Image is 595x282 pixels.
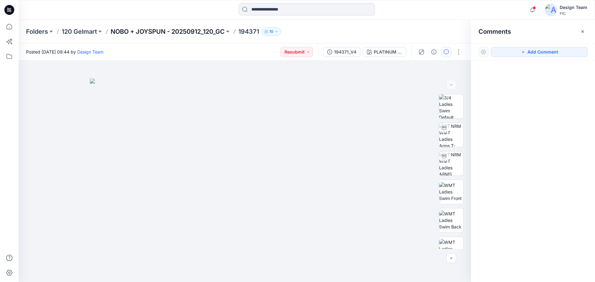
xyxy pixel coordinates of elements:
img: WMT Ladies Swim Back [439,210,463,230]
a: 120 Gelmart [62,27,97,36]
div: Design Team [560,4,587,11]
button: Add Comment [491,47,588,57]
img: WMT Ladies Swim Left [439,239,463,258]
h2: Comments [478,28,511,35]
p: 10 [269,28,273,35]
a: NOBO + JOYSPUN - 20250912_120_GC [111,27,225,36]
div: PLATINUM SILVER HEATHER [374,49,402,55]
button: Details [429,47,439,57]
a: Design Team [77,49,104,54]
img: avatar [545,4,557,16]
img: 3/4 Ladies Swim Default [439,94,463,119]
button: 194371_V4 [323,47,360,57]
div: 194371_V4 [334,49,356,55]
img: WMT Ladies Swim Front [439,182,463,202]
img: TT NRM WMT Ladies Arms T-POSE [439,123,463,147]
a: Folders [26,27,48,36]
button: 10 [262,27,281,36]
div: PIC [560,11,587,16]
p: 194371 [238,27,259,36]
span: Posted [DATE] 09:44 by [26,49,104,55]
button: PLATINUM SILVER HEATHER [363,47,406,57]
img: TT NRM WMT Ladies ARMS DOWN [439,151,463,176]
